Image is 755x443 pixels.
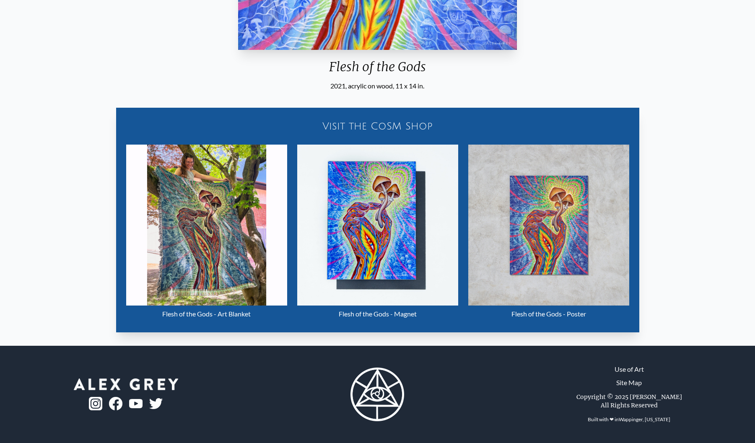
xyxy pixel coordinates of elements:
[235,81,520,91] div: 2021, acrylic on wood, 11 x 14 in.
[126,145,287,322] a: Flesh of the Gods - Art Blanket
[468,145,629,306] img: Flesh of the Gods - Poster
[297,145,458,306] img: Flesh of the Gods - Magnet
[126,306,287,322] div: Flesh of the Gods - Art Blanket
[468,145,629,322] a: Flesh of the Gods - Poster
[109,397,122,410] img: fb-logo.png
[126,145,287,306] img: Flesh of the Gods - Art Blanket
[619,416,670,422] a: Wappinger, [US_STATE]
[616,378,642,388] a: Site Map
[149,398,163,409] img: twitter-logo.png
[297,145,458,322] a: Flesh of the Gods - Magnet
[584,413,674,426] div: Built with ❤ in
[89,397,102,410] img: ig-logo.png
[297,306,458,322] div: Flesh of the Gods - Magnet
[601,401,658,409] div: All Rights Reserved
[615,364,644,374] a: Use of Art
[129,399,143,409] img: youtube-logo.png
[468,306,629,322] div: Flesh of the Gods - Poster
[576,393,682,401] div: Copyright © 2025 [PERSON_NAME]
[235,59,520,81] div: Flesh of the Gods
[121,113,634,140] a: Visit the CoSM Shop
